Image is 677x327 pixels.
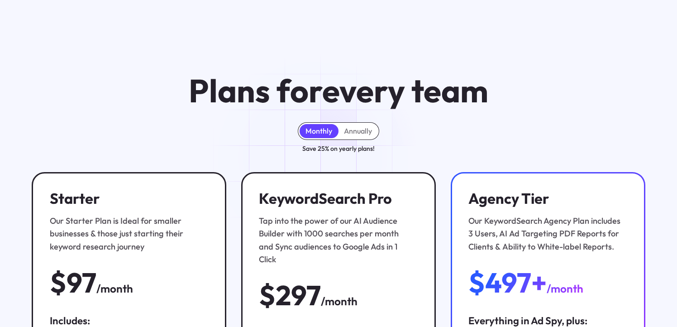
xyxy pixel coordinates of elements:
div: Annually [344,126,372,135]
div: $497+ [468,268,547,298]
h3: KeywordSearch Pro [259,190,413,207]
div: Our Starter Plan is Ideal for smaller businesses & those just starting their keyword research jou... [50,215,204,253]
div: Tap into the power of our AI Audience Builder with 1000 searches per month and Sync audiences to ... [259,215,413,266]
div: Our KeywordSearch Agency Plan includes 3 Users, AI Ad Targeting PDF Reports for Clients & Ability... [468,215,623,253]
div: $97 [50,268,96,298]
span: every team [322,70,488,111]
div: /month [547,280,583,298]
h3: Starter [50,190,204,207]
div: $297 [259,281,321,310]
h3: Agency Tier [468,190,623,207]
div: /month [96,280,133,298]
div: Save 25% on yearly plans! [302,144,375,154]
div: Monthly [305,126,332,135]
h1: Plans for [189,73,488,107]
div: /month [321,293,358,310]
